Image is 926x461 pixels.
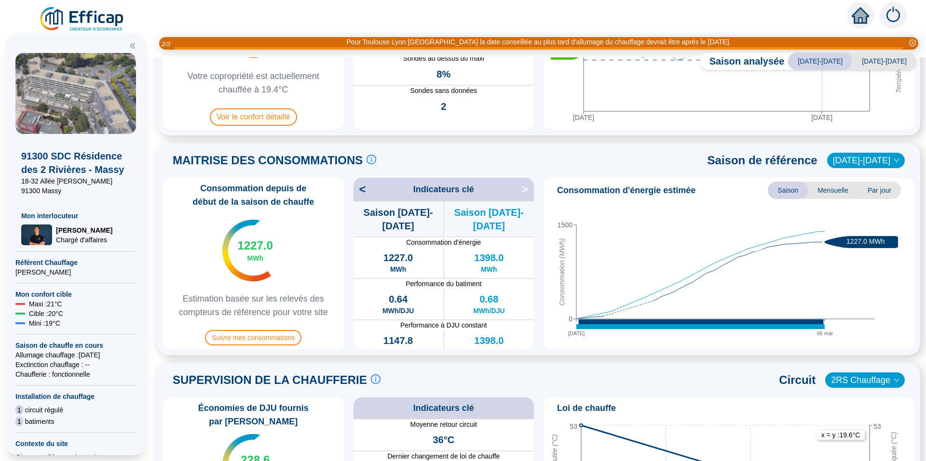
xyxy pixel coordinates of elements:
span: 1 [15,417,23,426]
tspan: 0 [569,315,572,323]
span: 2 [441,100,446,113]
span: Consommation d'énergie [354,237,534,247]
span: Chargé d'affaires [56,235,112,245]
span: home [852,7,869,24]
span: down [894,377,899,383]
span: < [354,182,366,197]
span: 91300 SDC Résidence des 2 Rivières - Massy [21,149,130,176]
span: Économies de DJU fournis par [PERSON_NAME] [167,401,340,428]
span: Dernier changement de loi de chauffe [354,451,534,461]
span: Cible : 20 °C [29,309,63,318]
span: MWh [481,347,497,357]
span: Performance à DJU constant [354,320,534,330]
span: info-circle [371,374,381,384]
span: Indicateurs clé [413,183,474,196]
span: MWh/DJU [382,306,414,316]
span: Circuit [779,372,816,388]
tspan: Températures cibles [895,33,902,93]
tspan: [DATE] [568,330,585,336]
span: Installation de chauffage [15,392,136,401]
span: Estimation basée sur les relevés des compteurs de référence pour votre site [167,292,340,319]
span: MWh [390,264,406,274]
span: MWh [247,253,263,263]
span: [PERSON_NAME] [56,225,112,235]
span: 1147.8 [383,334,413,347]
span: down [894,158,899,163]
span: circuit régulé [25,405,63,415]
span: Consommation d'énergie estimée [557,184,695,197]
span: SUPERVISION DE LA CHAUFFERIE [173,372,367,388]
span: Référent Chauffage [15,258,136,267]
img: alerts [880,2,907,29]
span: MWh [481,264,497,274]
text: 19.4°C [555,50,575,57]
img: Chargé d'affaires [21,224,52,245]
span: 0.64 [389,292,408,306]
span: MAITRISE DES CONSOMMATIONS [173,153,363,168]
span: MWh/DJU [473,306,504,316]
span: Saison [DATE]-[DATE] [444,206,534,233]
span: 18-32 Allée [PERSON_NAME] 91300 Massy [21,176,130,196]
tspan: [DATE] [811,114,832,121]
span: Chaufferie : fonctionnelle [15,369,136,379]
span: batiments [25,417,54,426]
tspan: Consommation (MWh) [558,238,566,306]
img: indicateur températures [222,220,271,281]
span: Consommation depuis de début de la saison de chauffe [167,182,340,209]
text: x = y : 19.6 °C [821,431,860,439]
span: Mon confort cible [15,290,136,299]
span: Contexte du site [15,439,136,448]
i: 2 / 3 [162,40,170,48]
span: 1 [15,405,23,415]
span: [PERSON_NAME] [15,267,136,277]
span: [DATE]-[DATE] [852,53,916,70]
span: Indicateurs clé [413,401,474,415]
span: 1227.0 [238,238,273,253]
tspan: 1500 [558,221,572,229]
span: Mini : 19 °C [29,318,60,328]
span: Sondes sans données [354,86,534,96]
span: Votre copropriété est actuellement chauffée à 19.4°C [167,69,340,96]
span: Saison [768,182,808,199]
span: Saison de référence [708,153,817,168]
span: 1398.0 [474,251,504,264]
div: Pour Toulouse Lyon [GEOGRAPHIC_DATA] la date conseillée au plus tard d'allumage du chauffage devr... [347,37,731,47]
span: 1227.0 [383,251,413,264]
tspan: [DATE] [573,114,594,121]
img: efficap energie logo [39,6,126,33]
tspan: 53 [873,422,881,430]
span: Allumage chauffage : [DATE] [15,350,136,360]
span: Saison analysée [700,54,785,68]
span: Moyenne retour circuit [354,420,534,429]
span: 8% [436,67,450,81]
span: 2021-2022 [833,153,899,168]
span: 36°C [433,433,454,447]
span: Loi de chauffe [557,401,616,415]
span: 0.68 [479,292,498,306]
span: Suivre mes consommations [205,330,301,345]
span: close-circle [909,40,916,46]
span: > [521,182,534,197]
span: Mon interlocuteur [21,211,130,221]
span: 2RS Chauffage [831,373,899,387]
span: Performance du batiment [354,279,534,289]
span: Sondes au dessus du maxi [354,53,534,64]
span: [DATE]-[DATE] [788,53,852,70]
span: Maxi : 21 °C [29,299,62,309]
span: double-left [129,42,136,49]
span: Voir le confort détaillé [210,108,297,126]
span: info-circle [367,155,376,164]
span: 1398.0 [474,334,504,347]
tspan: 06 mai [817,330,832,336]
span: MWh [390,347,406,357]
span: Exctinction chauffage : -- [15,360,136,369]
text: 1227.0 MWh [846,237,885,245]
span: Saison de chauffe en cours [15,341,136,350]
span: Par jour [858,182,901,199]
span: Mensuelle [808,182,858,199]
span: Saison [DATE]-[DATE] [354,206,443,233]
